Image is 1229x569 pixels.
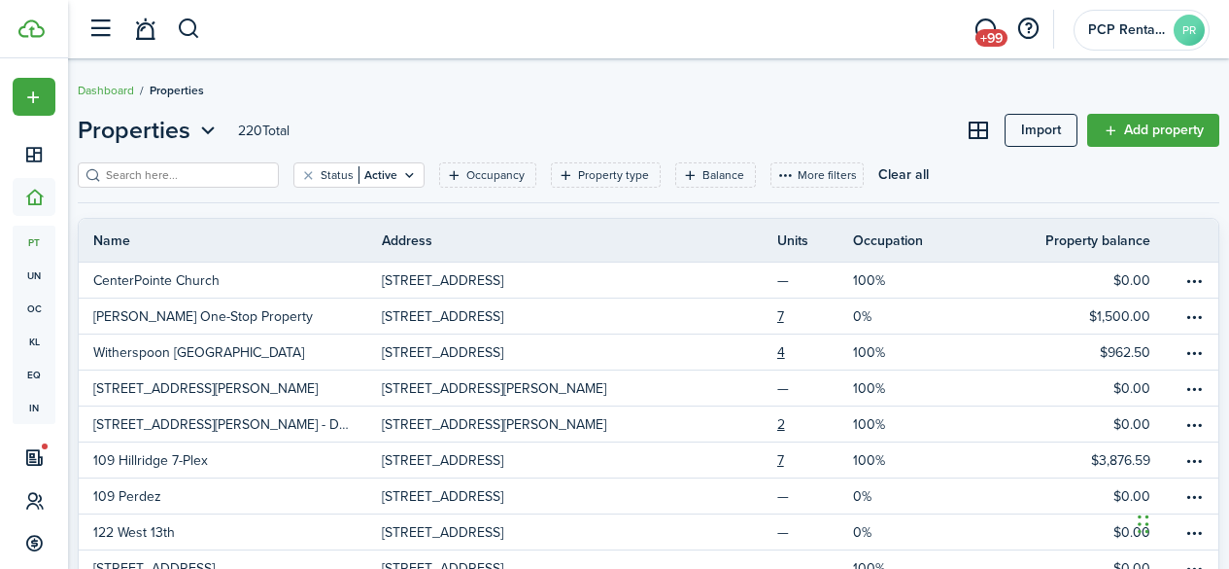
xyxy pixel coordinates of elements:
a: $0.00 [952,263,1179,298]
th: Name [79,231,382,251]
avatar-text: PR [1174,15,1205,46]
p: 0% [853,522,871,543]
button: Open menu [78,113,221,148]
button: More filters [770,162,864,188]
header-page-total: 220 Total [238,121,290,141]
a: [PERSON_NAME] One-Stop Property [79,299,382,334]
a: [STREET_ADDRESS] [382,335,685,370]
a: $0.00 [952,515,1179,550]
a: Open menu [1179,263,1218,298]
a: 7 [777,443,853,478]
filter-tag: Open filter [675,162,756,188]
button: Open menu [1179,338,1209,367]
p: [PERSON_NAME] One-Stop Property [93,306,313,327]
a: 100% [853,263,952,298]
a: 4 [777,335,853,370]
p: [STREET_ADDRESS][PERSON_NAME] [382,378,606,399]
a: [STREET_ADDRESS] [382,299,685,334]
a: 0% [853,515,952,550]
img: TenantCloud [18,19,45,38]
p: [STREET_ADDRESS] [382,486,503,507]
a: CenterPointe Church [79,263,382,298]
p: 100% [853,414,885,435]
a: — [777,371,853,406]
button: Search [177,13,201,46]
button: Clear filter [300,167,317,183]
p: [STREET_ADDRESS][PERSON_NAME] [93,378,318,399]
a: $3,876.59 [952,443,1179,478]
filter-tag-label: Status [321,166,354,184]
button: Open menu [13,78,55,116]
filter-tag: Open filter [293,162,425,188]
filter-tag-label: Property type [578,166,649,184]
a: 109 Hillridge 7-Plex [79,443,382,478]
p: 100% [853,270,885,291]
a: un [13,259,55,292]
div: Drag [1138,495,1149,553]
p: CenterPointe Church [93,270,220,291]
a: [STREET_ADDRESS][PERSON_NAME] [382,407,685,442]
button: Open menu [1179,302,1209,331]
filter-tag: Open filter [551,162,661,188]
th: Property balance [1045,231,1179,251]
filter-tag: Open filter [439,162,536,188]
a: [STREET_ADDRESS] [382,479,685,514]
a: Messaging [967,5,1004,54]
span: +99 [975,29,1007,47]
a: $0.00 [952,371,1179,406]
iframe: Chat Widget [1132,476,1229,569]
input: Search here... [101,166,272,185]
a: 0% [853,299,952,334]
filter-tag-label: Balance [702,166,744,184]
a: 0% [853,479,952,514]
a: $0.00 [952,407,1179,442]
p: [STREET_ADDRESS] [382,450,503,471]
a: [STREET_ADDRESS][PERSON_NAME] [79,371,382,406]
a: [STREET_ADDRESS] [382,263,685,298]
p: [STREET_ADDRESS] [382,270,503,291]
p: 0% [853,486,871,507]
a: kl [13,325,55,358]
a: 7 [777,299,853,334]
button: Open resource center [1011,13,1044,46]
a: 109 Perdez [79,479,382,514]
a: — [777,263,853,298]
a: Dashboard [78,82,134,99]
a: Notifications [126,5,163,54]
p: [STREET_ADDRESS] [382,306,503,327]
a: [STREET_ADDRESS] [382,515,685,550]
a: Open menu [1179,407,1218,442]
filter-tag-label: Occupancy [466,166,525,184]
a: Open menu [1179,443,1218,478]
a: — [777,515,853,550]
p: 109 Perdez [93,486,161,507]
a: in [13,391,55,424]
p: 100% [853,342,885,363]
a: [STREET_ADDRESS] [382,443,685,478]
p: 109 Hillridge 7-Plex [93,450,208,471]
button: Open menu [1179,373,1209,403]
a: $1,500.00 [952,299,1179,334]
button: Properties [78,113,221,148]
a: Open menu [1179,335,1218,370]
a: 100% [853,371,952,406]
th: Occupation [853,231,952,251]
a: oc [13,292,55,325]
p: 100% [853,378,885,399]
a: pt [13,226,55,259]
a: 2 [777,407,853,442]
a: Add property [1087,114,1219,147]
p: [STREET_ADDRESS][PERSON_NAME] [382,414,606,435]
p: 0% [853,306,871,327]
p: 100% [853,450,885,471]
a: Witherspoon [GEOGRAPHIC_DATA] [79,335,382,370]
button: Open menu [1179,445,1209,475]
span: eq [13,358,55,391]
p: Witherspoon [GEOGRAPHIC_DATA] [93,342,304,363]
a: [STREET_ADDRESS][PERSON_NAME] - Duplex [79,407,382,442]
